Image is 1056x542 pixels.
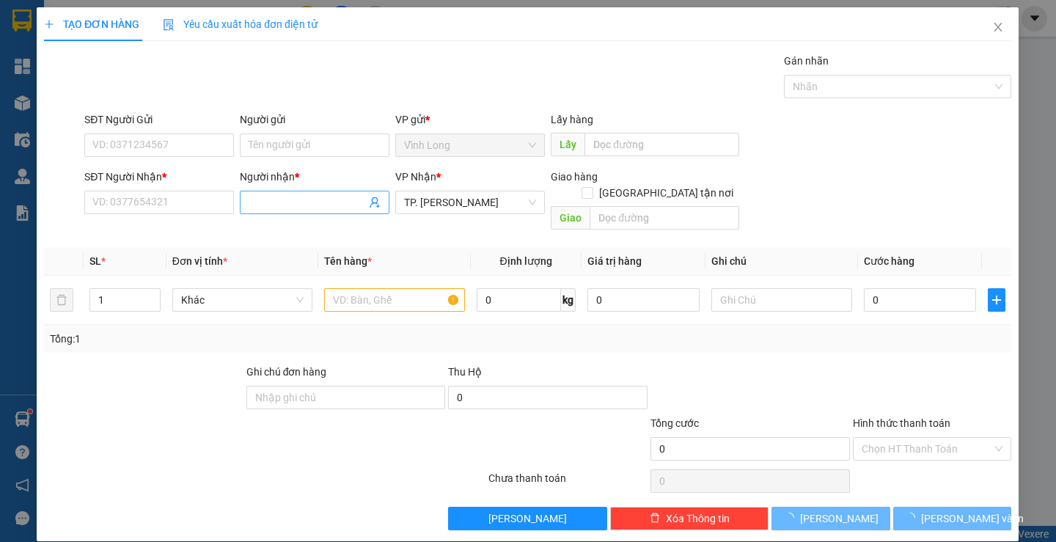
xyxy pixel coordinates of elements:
[772,507,890,530] button: [PERSON_NAME]
[405,191,537,213] span: TP. Hồ Chí Minh
[164,18,318,30] span: Yêu cầu xuất hóa đơn điện tử
[12,83,115,103] div: 0939449619
[488,470,650,496] div: Chưa thanh toán
[246,386,446,409] input: Ghi chú đơn hàng
[85,111,235,128] div: SĐT Người Gửi
[585,133,740,156] input: Dọc đường
[587,255,642,267] span: Giá trị hàng
[325,288,465,312] input: VD: Bàn, Ghế
[405,134,537,156] span: Vĩnh Long
[125,30,343,48] div: [PERSON_NAME]
[50,288,73,312] button: delete
[241,169,390,185] div: Người nhận
[921,510,1024,527] span: [PERSON_NAME] và In
[551,114,594,125] span: Lấy hàng
[785,55,829,67] label: Gán nhãn
[125,14,161,29] span: Nhận:
[561,288,576,312] span: kg
[650,417,699,429] span: Tổng cước
[396,171,437,183] span: VP Nhận
[125,12,343,30] div: TP. [PERSON_NAME]
[164,19,175,31] img: icon
[706,247,858,276] th: Ghi chú
[50,331,408,347] div: Tổng: 1
[396,111,546,128] div: VP gửi
[594,185,740,201] span: [GEOGRAPHIC_DATA] tận nơi
[989,294,1005,306] span: plus
[125,76,145,92] span: TC:
[125,48,343,68] div: 0938060115
[989,288,1006,312] button: plus
[993,21,1005,33] span: close
[587,288,700,312] input: 0
[978,7,1019,48] button: Close
[241,111,390,128] div: Người gửi
[12,14,35,29] span: Gửi:
[905,513,921,523] span: loading
[44,18,139,30] span: TẠO ĐƠN HÀNG
[500,255,552,267] span: Định lượng
[853,417,950,429] label: Hình thức thanh toán
[12,30,115,83] div: BÁN LẺ KHÔNG GIAO HÓA ĐƠN
[551,133,585,156] span: Lấy
[370,197,381,208] span: user-add
[172,255,227,267] span: Đơn vị tính
[449,507,608,530] button: [PERSON_NAME]
[893,507,1011,530] button: [PERSON_NAME] và In
[89,255,101,267] span: SL
[551,206,590,230] span: Giao
[650,513,660,524] span: delete
[551,171,598,183] span: Giao hàng
[44,19,54,29] span: plus
[325,255,373,267] span: Tên hàng
[784,513,800,523] span: loading
[800,510,879,527] span: [PERSON_NAME]
[864,255,914,267] span: Cước hàng
[449,366,483,378] span: Thu Hộ
[610,507,769,530] button: deleteXóa Thông tin
[181,289,304,311] span: Khác
[590,206,740,230] input: Dọc đường
[666,510,730,527] span: Xóa Thông tin
[246,366,327,378] label: Ghi chú đơn hàng
[489,510,568,527] span: [PERSON_NAME]
[12,12,115,30] div: Vĩnh Long
[85,169,235,185] div: SĐT Người Nhận
[712,288,852,312] input: Ghi Chú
